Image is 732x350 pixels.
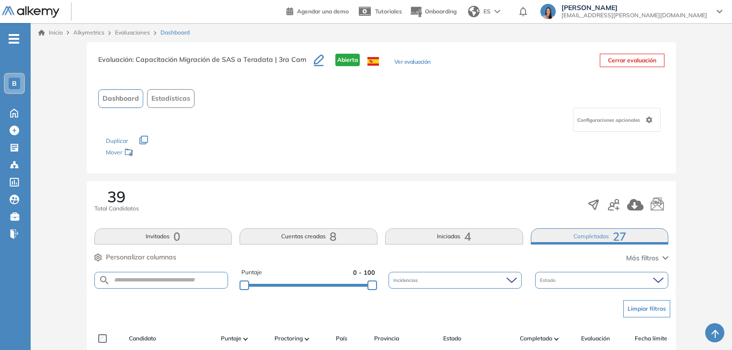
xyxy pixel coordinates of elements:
button: Limpiar filtros [623,300,670,317]
img: world [468,6,480,17]
span: 0 - 100 [353,268,375,277]
span: Alkymetrics [73,29,104,36]
button: Cuentas creadas8 [240,228,377,245]
span: Incidencias [393,277,420,284]
img: [missing "en.ARROW_ALT" translation] [305,338,309,340]
img: [missing "en.ARROW_ALT" translation] [243,338,248,340]
div: Incidencias [389,272,522,289]
div: Estado [535,272,668,289]
button: Más filtros [626,253,668,263]
span: Dashboard [160,28,190,37]
button: Invitados0 [94,228,232,245]
span: Tutoriales [375,8,402,15]
div: Configuraciones opcionales [573,108,661,132]
span: : Capacitación Migración de SAS a Teradata | 3ra Cam [132,55,306,64]
button: Estadísticas [147,89,194,108]
span: Completado [520,334,552,343]
span: Fecha límite [635,334,667,343]
span: Más filtros [626,253,659,263]
a: Inicio [38,28,63,37]
a: Agendar una demo [286,5,349,16]
button: Completadas27 [531,228,669,245]
span: [PERSON_NAME] [561,4,707,12]
span: Provincia [374,334,399,343]
span: Evaluación [581,334,610,343]
span: Personalizar columnas [106,252,176,262]
i: - [9,38,19,40]
span: B [12,80,17,87]
button: Ver evaluación [394,58,431,68]
span: Estado [540,277,558,284]
span: Total Candidatos [94,204,139,213]
button: Iniciadas4 [385,228,523,245]
span: ES [483,7,491,16]
button: Onboarding [410,1,457,22]
a: Evaluaciones [115,29,150,36]
img: arrow [494,10,500,13]
button: Cerrar evaluación [600,54,664,67]
h3: Evaluación [98,54,314,74]
span: Duplicar [106,137,128,144]
span: Candidato [129,334,156,343]
img: [missing "en.ARROW_ALT" translation] [554,338,559,340]
span: Agendar una demo [297,8,349,15]
span: Configuraciones opcionales [577,117,642,124]
span: Onboarding [425,8,457,15]
img: Logo [2,6,59,18]
img: SEARCH_ALT [99,274,110,286]
img: ESP [367,57,379,66]
span: Dashboard [103,93,139,104]
span: Abierta [335,54,360,66]
button: Personalizar columnas [94,252,176,262]
div: Mover [106,144,202,162]
span: Proctoring [274,334,303,343]
span: Estado [443,334,461,343]
span: Puntaje [241,268,262,277]
span: País [336,334,347,343]
span: Puntaje [221,334,241,343]
button: Dashboard [98,89,143,108]
span: [EMAIL_ADDRESS][PERSON_NAME][DOMAIN_NAME] [561,12,707,19]
span: 39 [107,189,126,204]
span: Estadísticas [151,93,190,104]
